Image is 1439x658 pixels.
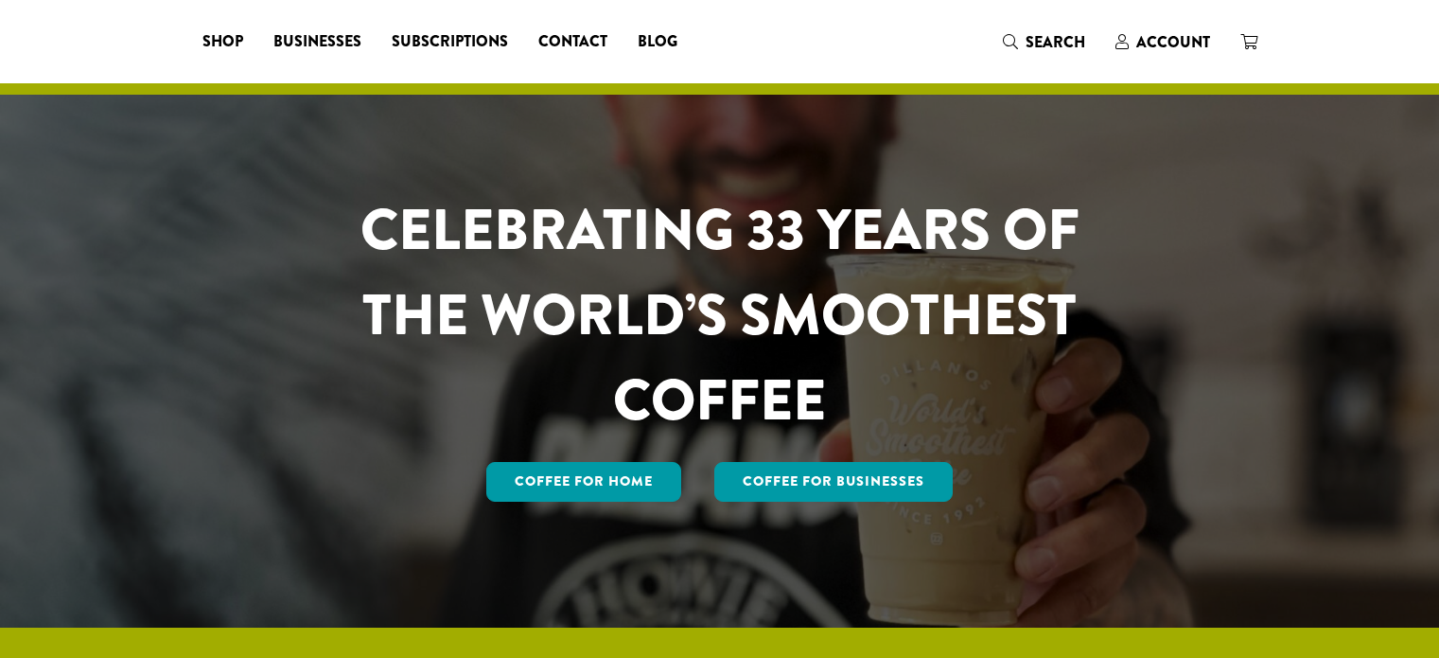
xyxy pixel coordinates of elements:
[273,30,361,54] span: Businesses
[1136,31,1210,53] span: Account
[1026,31,1085,53] span: Search
[392,30,508,54] span: Subscriptions
[538,30,607,54] span: Contact
[988,27,1100,58] a: Search
[638,30,677,54] span: Blog
[714,462,953,502] a: Coffee For Businesses
[305,187,1135,443] h1: CELEBRATING 33 YEARS OF THE WORLD’S SMOOTHEST COFFEE
[202,30,243,54] span: Shop
[187,27,258,57] a: Shop
[486,462,681,502] a: Coffee for Home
